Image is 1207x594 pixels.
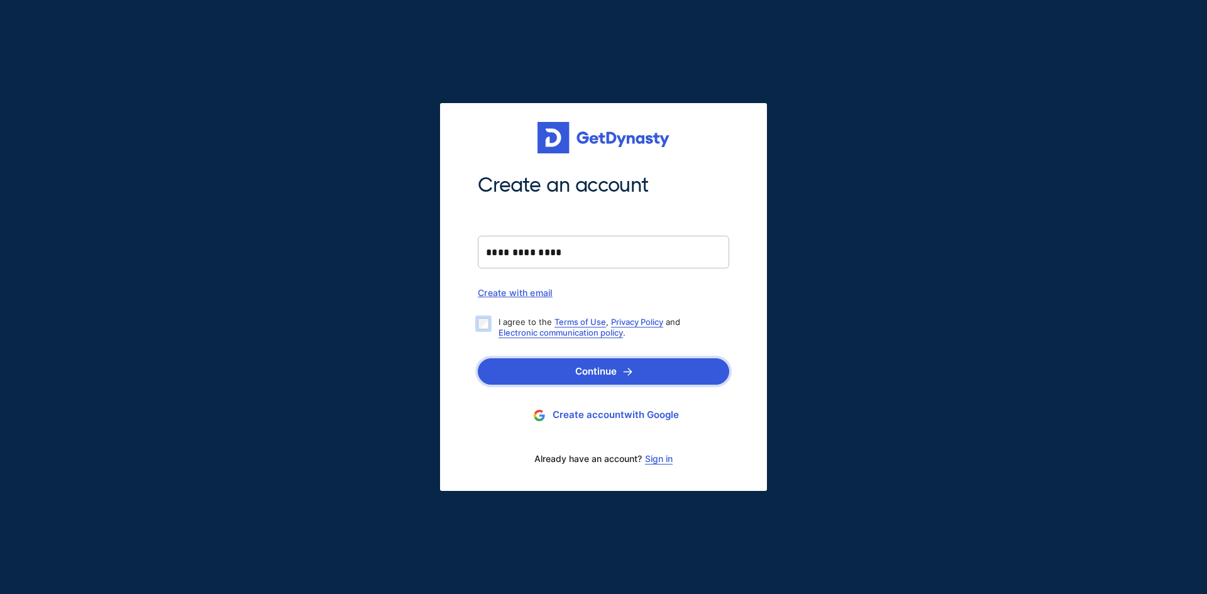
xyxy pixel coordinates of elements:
a: Electronic communication policy [499,327,623,338]
a: Sign in [645,454,673,464]
button: Create accountwith Google [478,404,729,427]
button: Continue [478,358,729,385]
div: Already have an account? [478,446,729,472]
img: Get started for free with Dynasty Trust Company [537,122,670,153]
div: Create with email [478,287,729,298]
a: Privacy Policy [611,317,663,327]
span: Create an account [478,172,729,199]
a: Terms of Use [554,317,606,327]
p: I agree to the , and . [499,317,719,338]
